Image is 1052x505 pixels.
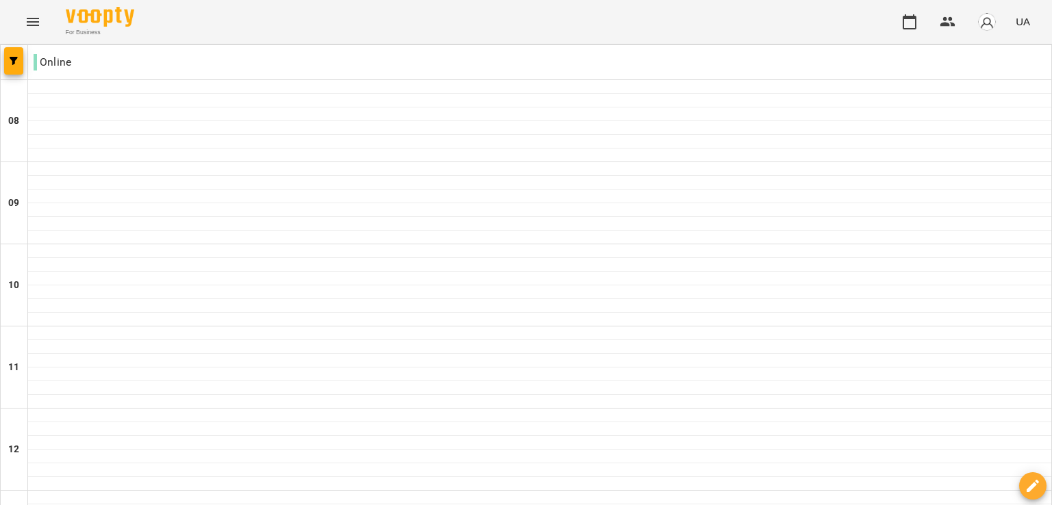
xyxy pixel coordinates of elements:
[8,278,19,293] h6: 10
[16,5,49,38] button: Menu
[1016,14,1030,29] span: UA
[8,360,19,375] h6: 11
[1010,9,1036,34] button: UA
[977,12,997,31] img: avatar_s.png
[8,114,19,129] h6: 08
[8,196,19,211] h6: 09
[66,7,134,27] img: Voopty Logo
[34,54,71,70] p: Online
[8,442,19,457] h6: 12
[66,28,134,37] span: For Business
